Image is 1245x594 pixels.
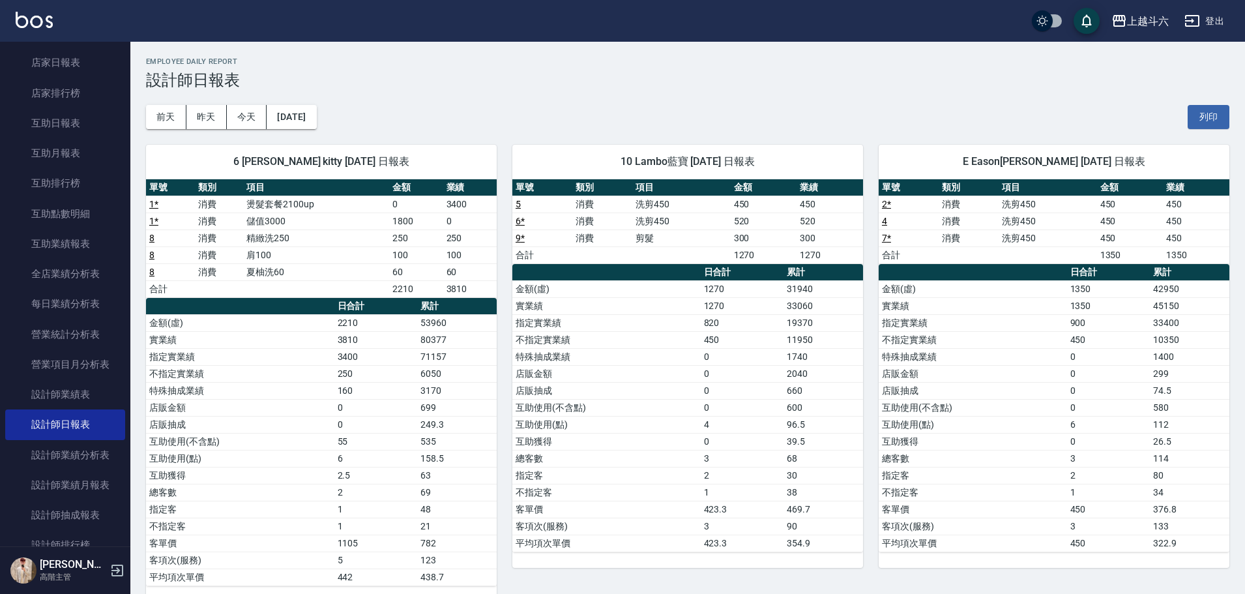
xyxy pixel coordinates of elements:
[146,382,334,399] td: 特殊抽成業績
[195,230,244,246] td: 消費
[243,230,389,246] td: 精緻洗250
[334,501,417,518] td: 1
[146,433,334,450] td: 互助使用(不含點)
[1067,484,1150,501] td: 1
[939,196,999,213] td: 消費
[1150,348,1229,365] td: 1400
[1188,105,1229,129] button: 列印
[243,246,389,263] td: 肩100
[784,467,863,484] td: 30
[701,450,784,467] td: 3
[443,230,497,246] td: 250
[879,297,1067,314] td: 實業績
[939,230,999,246] td: 消費
[701,501,784,518] td: 423.3
[784,399,863,416] td: 600
[1150,399,1229,416] td: 580
[879,518,1067,535] td: 客項次(服務)
[16,12,53,28] img: Logo
[146,518,334,535] td: 不指定客
[1150,365,1229,382] td: 299
[5,349,125,379] a: 營業項目月分析表
[334,569,417,586] td: 442
[1067,365,1150,382] td: 0
[1150,484,1229,501] td: 34
[1067,501,1150,518] td: 450
[243,179,389,196] th: 項目
[879,433,1067,450] td: 互助獲得
[417,314,497,331] td: 53960
[146,569,334,586] td: 平均項次單價
[5,289,125,319] a: 每日業績分析表
[146,179,497,298] table: a dense table
[195,263,244,280] td: 消費
[334,518,417,535] td: 1
[334,467,417,484] td: 2.5
[731,230,797,246] td: 300
[784,348,863,365] td: 1740
[701,518,784,535] td: 3
[1150,416,1229,433] td: 112
[5,530,125,560] a: 設計師排行榜
[572,213,632,230] td: 消費
[701,399,784,416] td: 0
[389,246,443,263] td: 100
[389,196,443,213] td: 0
[512,450,701,467] td: 總客數
[334,298,417,315] th: 日合計
[1163,179,1229,196] th: 業績
[512,280,701,297] td: 金額(虛)
[879,348,1067,365] td: 特殊抽成業績
[1067,280,1150,297] td: 1350
[5,168,125,198] a: 互助排行榜
[146,365,334,382] td: 不指定實業績
[417,450,497,467] td: 158.5
[417,467,497,484] td: 63
[1067,433,1150,450] td: 0
[879,467,1067,484] td: 指定客
[1150,280,1229,297] td: 42950
[512,382,701,399] td: 店販抽成
[512,518,701,535] td: 客項次(服務)
[334,450,417,467] td: 6
[512,433,701,450] td: 互助獲得
[701,280,784,297] td: 1270
[1150,535,1229,552] td: 322.9
[512,399,701,416] td: 互助使用(不含點)
[879,264,1229,552] table: a dense table
[146,416,334,433] td: 店販抽成
[389,280,443,297] td: 2210
[512,484,701,501] td: 不指定客
[443,246,497,263] td: 100
[5,440,125,470] a: 設計師業績分析表
[632,196,730,213] td: 洗剪450
[701,416,784,433] td: 4
[879,246,939,263] td: 合計
[389,213,443,230] td: 1800
[879,484,1067,501] td: 不指定客
[512,246,572,263] td: 合計
[195,196,244,213] td: 消費
[1150,501,1229,518] td: 376.8
[417,365,497,382] td: 6050
[334,484,417,501] td: 2
[5,470,125,500] a: 設計師業績月報表
[939,213,999,230] td: 消費
[879,399,1067,416] td: 互助使用(不含點)
[334,433,417,450] td: 55
[1067,518,1150,535] td: 3
[572,179,632,196] th: 類別
[417,433,497,450] td: 535
[879,382,1067,399] td: 店販抽成
[879,280,1067,297] td: 金額(虛)
[1150,264,1229,281] th: 累計
[1067,399,1150,416] td: 0
[149,250,154,260] a: 8
[701,433,784,450] td: 0
[146,280,195,297] td: 合計
[572,196,632,213] td: 消費
[512,348,701,365] td: 特殊抽成業績
[243,196,389,213] td: 燙髮套餐2100up
[417,416,497,433] td: 249.3
[512,179,863,264] table: a dense table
